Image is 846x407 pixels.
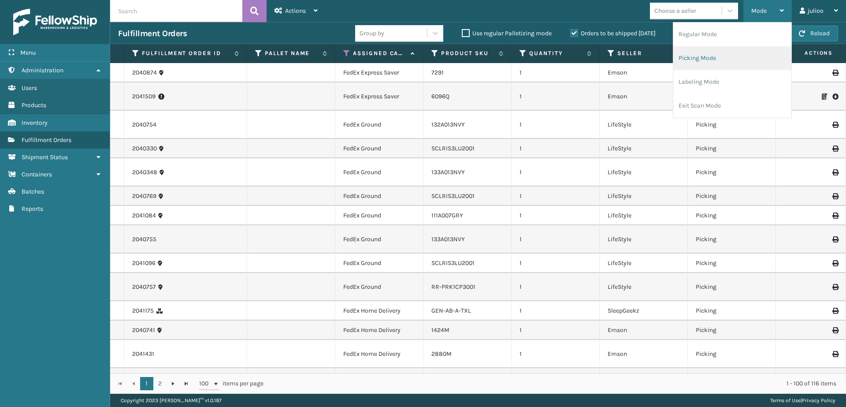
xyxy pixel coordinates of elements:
[335,82,423,111] td: FedEx Express Saver
[132,211,156,220] a: 2041084
[132,350,154,358] a: 2041431
[688,187,776,206] td: Picking
[132,259,156,268] a: 2041096
[570,30,656,37] label: Orders to be shipped [DATE]
[353,49,406,57] label: Assigned Carrier Service
[832,169,838,175] i: Print Label
[832,213,838,219] i: Print Label
[20,49,36,56] span: Menu
[360,29,384,38] div: Group by
[512,111,600,139] td: 1
[673,46,791,70] li: Picking Mode
[512,206,600,225] td: 1
[770,394,835,407] div: |
[600,187,688,206] td: LifeStyle
[512,139,600,158] td: 1
[335,301,423,321] td: FedEx Home Delivery
[832,260,838,266] i: Print Label
[688,254,776,273] td: Picking
[431,168,465,176] a: 133A013NVY
[751,7,767,15] span: Mode
[512,301,600,321] td: 1
[335,340,423,368] td: FedEx Home Delivery
[600,139,688,158] td: LifeStyle
[688,340,776,368] td: Picking
[688,301,776,321] td: Picking
[790,26,838,41] button: Reload
[688,273,776,301] td: Picking
[600,63,688,82] td: Emson
[431,326,449,334] a: 1424M
[688,321,776,340] td: Picking
[132,120,156,129] a: 2040754
[529,49,583,57] label: Quantity
[832,351,838,357] i: Print Label
[832,284,838,290] i: Print Label
[600,111,688,139] td: LifeStyle
[431,121,465,128] a: 132A013NVY
[600,321,688,340] td: Emson
[777,46,838,60] span: Actions
[832,193,838,199] i: Print Label
[441,49,494,57] label: Product SKU
[512,225,600,254] td: 1
[688,139,776,158] td: Picking
[832,122,838,128] i: Print Label
[335,158,423,187] td: FedEx Ground
[335,187,423,206] td: FedEx Ground
[600,82,688,111] td: Emson
[335,368,423,388] td: FedEx Home Delivery
[431,235,465,243] a: 133A013NVY
[688,206,776,225] td: Picking
[199,379,212,388] span: 100
[276,379,836,388] div: 1 - 100 of 116 items
[431,283,475,291] a: RR-PRK1CP3001
[512,340,600,368] td: 1
[688,368,776,388] td: Picking
[600,368,688,388] td: [PERSON_NAME] Brands
[132,192,156,201] a: 2040769
[118,28,187,39] h3: Fulfillment Orders
[462,30,552,37] label: Use regular Palletizing mode
[832,92,838,101] i: Pull Label
[132,283,156,291] a: 2040757
[265,49,318,57] label: Pallet Name
[770,397,801,403] a: Terms of Use
[22,101,46,109] span: Products
[600,340,688,368] td: Emson
[431,350,452,358] a: 2880M
[335,273,423,301] td: FedEx Ground
[512,273,600,301] td: 1
[183,380,190,387] span: Go to the last page
[153,377,167,390] a: 2
[335,206,423,225] td: FedEx Ground
[167,377,180,390] a: Go to the next page
[431,212,463,219] a: 111A007GRY
[132,92,156,101] a: 2041509
[512,321,600,340] td: 1
[832,146,838,152] i: Print Label
[512,368,600,388] td: 1
[600,254,688,273] td: LifeStyle
[431,69,444,76] a: 7291
[335,321,423,340] td: FedEx Home Delivery
[688,225,776,254] td: Picking
[600,301,688,321] td: SleepGeekz
[512,158,600,187] td: 1
[22,153,68,161] span: Shipment Status
[335,225,423,254] td: FedEx Ground
[600,225,688,254] td: LifeStyle
[13,9,97,35] img: logo
[132,326,155,335] a: 2040741
[199,377,263,390] span: items per page
[512,187,600,206] td: 1
[600,158,688,187] td: LifeStyle
[180,377,193,390] a: Go to the last page
[335,63,423,82] td: FedEx Express Saver
[654,6,696,15] div: Choose a seller
[832,308,838,314] i: Print Label
[832,236,838,243] i: Print Label
[22,67,63,74] span: Administration
[832,70,838,76] i: Print Label
[431,307,471,314] a: GEN-AB-A-TXL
